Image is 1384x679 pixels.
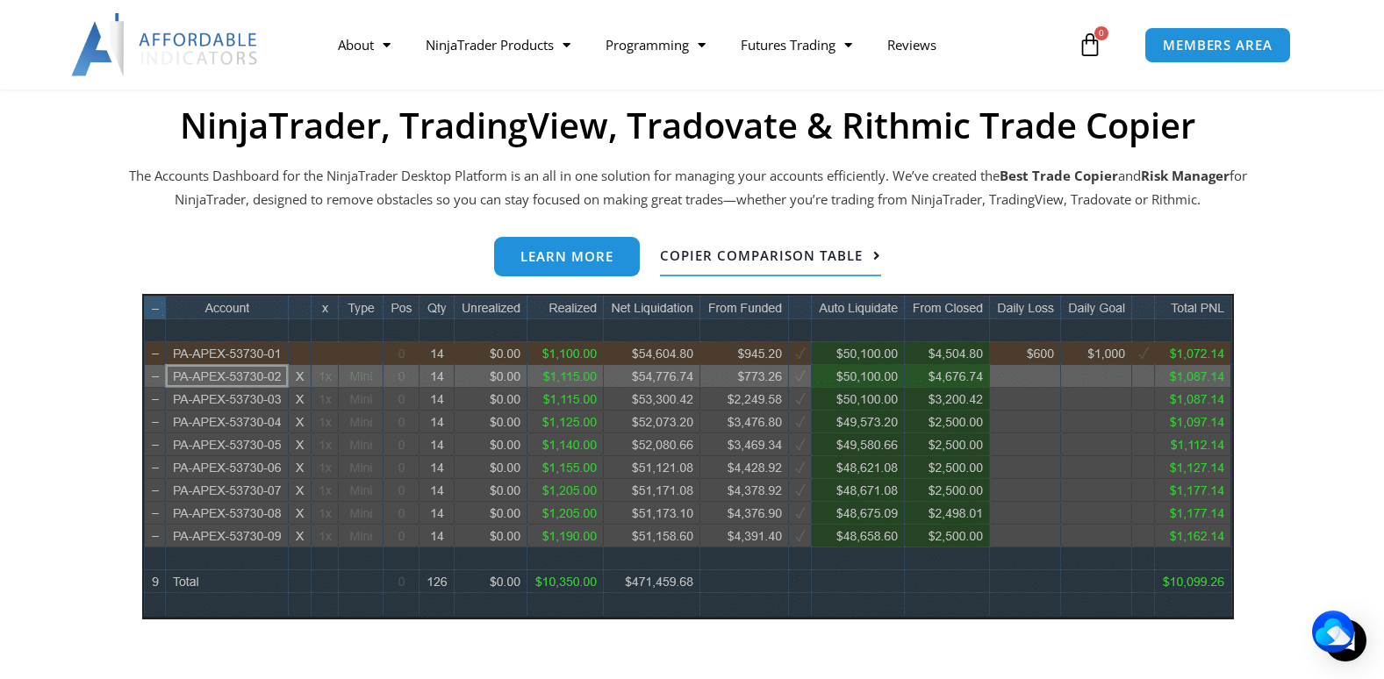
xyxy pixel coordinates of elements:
[588,25,723,65] a: Programming
[142,294,1234,619] img: wideview8 28 2 | Affordable Indicators – NinjaTrader
[870,25,954,65] a: Reviews
[1141,167,1230,184] strong: Risk Manager
[723,25,870,65] a: Futures Trading
[71,13,260,76] img: LogoAI | Affordable Indicators – NinjaTrader
[320,25,408,65] a: About
[494,237,640,276] a: Learn more
[126,104,1250,147] h2: NinjaTrader, TradingView, Tradovate & Rithmic Trade Copier
[1163,39,1273,52] span: MEMBERS AREA
[1000,167,1118,184] b: Best Trade Copier
[1094,26,1108,40] span: 0
[520,250,613,263] span: Learn more
[1051,19,1129,70] a: 0
[660,249,863,262] span: Copier Comparison Table
[660,237,881,276] a: Copier Comparison Table
[320,25,1073,65] nav: Menu
[408,25,588,65] a: NinjaTrader Products
[126,164,1250,213] p: The Accounts Dashboard for the NinjaTrader Desktop Platform is an all in one solution for managin...
[1144,27,1291,63] a: MEMBERS AREA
